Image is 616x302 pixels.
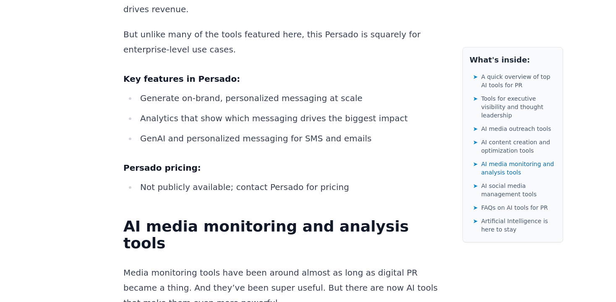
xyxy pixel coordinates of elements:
[473,215,556,235] a: ➤Artificial Intelligence is here to stay
[481,160,556,177] span: AI media monitoring and analysis tools
[481,138,556,155] span: AI content creation and optimization tools
[473,94,478,103] span: ➤
[481,125,551,133] span: AI media outreach tools
[473,203,478,212] span: ➤
[481,217,556,234] span: Artificial Intelligence is here to stay
[137,180,442,195] li: Not publicly available; contact Persado for pricing
[123,163,201,173] strong: Persado pricing:
[137,91,442,106] li: Generate on-brand, personalized messaging at scale
[473,217,478,225] span: ➤
[473,125,478,133] span: ➤
[473,136,556,156] a: ➤AI content creation and optimization tools
[470,54,556,66] h2: What's inside:
[481,203,548,212] span: FAQs on AI tools for PR
[123,27,442,57] p: But unlike many of the tools featured here, this Persado is squarely for enterprise-level use cases.
[473,123,556,135] a: ➤AI media outreach tools
[137,131,442,146] li: GenAI and personalized messaging for SMS and emails
[137,111,442,126] li: Analytics that show which messaging drives the biggest impact
[481,73,556,89] span: A quick overview of top AI tools for PR
[473,160,478,168] span: ➤
[481,182,556,198] span: AI social media management tools
[473,93,556,121] a: ➤Tools for executive visibility and thought leadership
[473,182,478,190] span: ➤
[473,73,478,81] span: ➤
[123,218,409,252] strong: AI media monitoring and analysis tools
[473,180,556,200] a: ➤AI social media management tools
[473,158,556,178] a: ➤AI media monitoring and analysis tools
[481,94,556,120] span: Tools for executive visibility and thought leadership
[473,202,556,213] a: ➤FAQs on AI tools for PR
[123,74,240,84] strong: Key features in Persado:
[473,71,556,91] a: ➤A quick overview of top AI tools for PR
[473,138,478,146] span: ➤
